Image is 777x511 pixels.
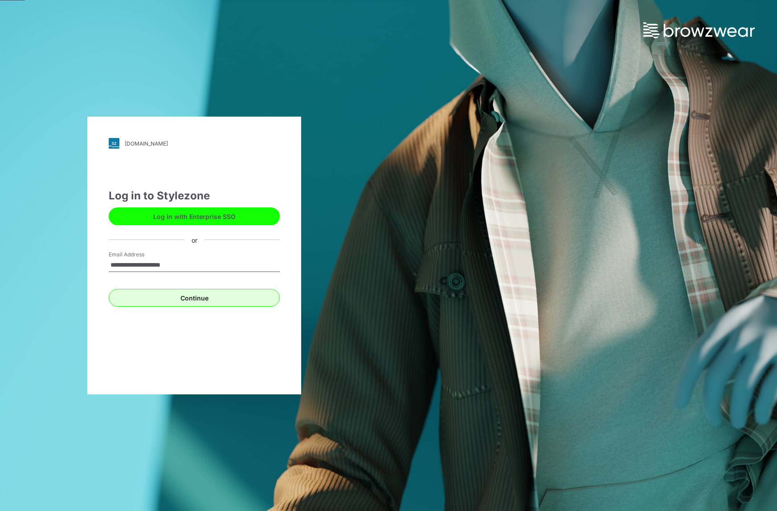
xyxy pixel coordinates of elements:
[184,235,204,244] div: or
[109,207,280,225] button: Log in with Enterprise SSO
[109,138,119,149] img: svg+xml;base64,PHN2ZyB3aWR0aD0iMjgiIGhlaWdodD0iMjgiIHZpZXdCb3g9IjAgMCAyOCAyOCIgZmlsbD0ibm9uZSIgeG...
[643,22,755,38] img: browzwear-logo.73288ffb.svg
[125,140,168,147] div: [DOMAIN_NAME]
[109,251,171,259] label: Email Address
[109,188,280,204] div: Log in to Stylezone
[109,138,280,149] a: [DOMAIN_NAME]
[109,289,280,307] button: Continue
